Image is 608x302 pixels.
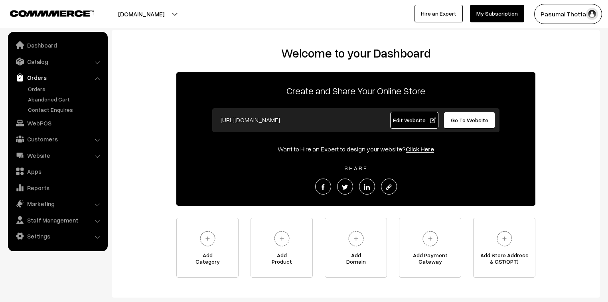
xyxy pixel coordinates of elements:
[10,70,105,85] a: Orders
[10,197,105,211] a: Marketing
[10,54,105,69] a: Catalog
[474,252,535,268] span: Add Store Address & GST(OPT)
[10,8,80,18] a: COMMMERCE
[176,144,535,154] div: Want to Hire an Expert to design your website?
[26,85,105,93] a: Orders
[251,252,312,268] span: Add Product
[406,145,434,153] a: Click Here
[399,252,461,268] span: Add Payment Gateway
[176,83,535,98] p: Create and Share Your Online Store
[10,181,105,195] a: Reports
[120,46,592,60] h2: Welcome to your Dashboard
[177,252,238,268] span: Add Category
[10,116,105,130] a: WebPOS
[586,8,598,20] img: user
[197,228,219,250] img: plus.svg
[10,10,94,16] img: COMMMERCE
[10,132,105,146] a: Customers
[251,218,313,278] a: AddProduct
[10,148,105,163] a: Website
[10,213,105,227] a: Staff Management
[176,218,239,278] a: AddCategory
[390,112,439,129] a: Edit Website
[325,218,387,278] a: AddDomain
[90,4,192,24] button: [DOMAIN_NAME]
[419,228,441,250] img: plus.svg
[393,117,436,123] span: Edit Website
[345,228,367,250] img: plus.svg
[470,5,524,22] a: My Subscription
[415,5,463,22] a: Hire an Expert
[451,117,488,123] span: Go To Website
[494,228,515,250] img: plus.svg
[10,229,105,243] a: Settings
[26,105,105,114] a: Contact Enquires
[473,218,535,278] a: Add Store Address& GST(OPT)
[399,218,461,278] a: Add PaymentGateway
[534,4,602,24] button: Pasumai Thotta…
[340,165,372,171] span: SHARE
[325,252,387,268] span: Add Domain
[271,228,293,250] img: plus.svg
[26,95,105,103] a: Abandoned Cart
[10,38,105,52] a: Dashboard
[444,112,495,129] a: Go To Website
[10,164,105,179] a: Apps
